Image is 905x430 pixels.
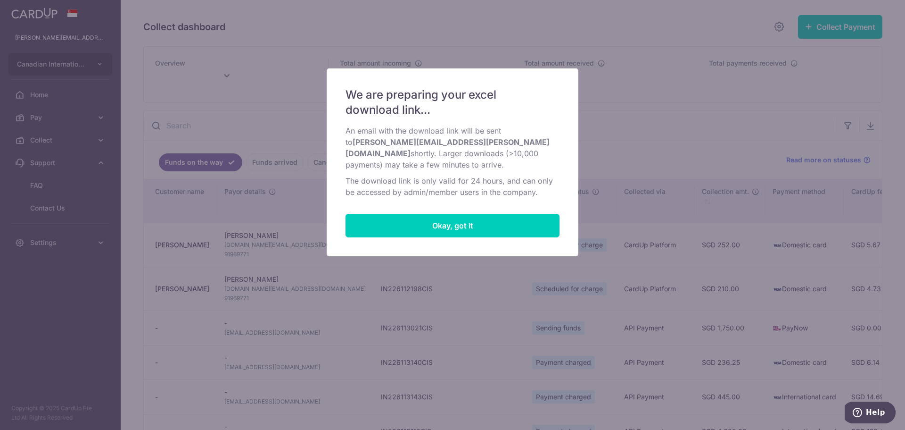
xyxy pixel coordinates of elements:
span: We are preparing your excel download link... [346,87,548,118]
p: The download link is only valid for 24 hours, and can only be accessed by admin/member users in t... [346,175,559,198]
p: An email with the download link will be sent to shortly. Larger downloads (>10,000 payments) may ... [346,125,559,170]
span: Help [21,7,41,15]
button: Close [346,214,559,237]
b: [PERSON_NAME][EMAIL_ADDRESS][PERSON_NAME][DOMAIN_NAME] [346,137,550,158]
iframe: Opens a widget where you can find more information [845,402,896,425]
